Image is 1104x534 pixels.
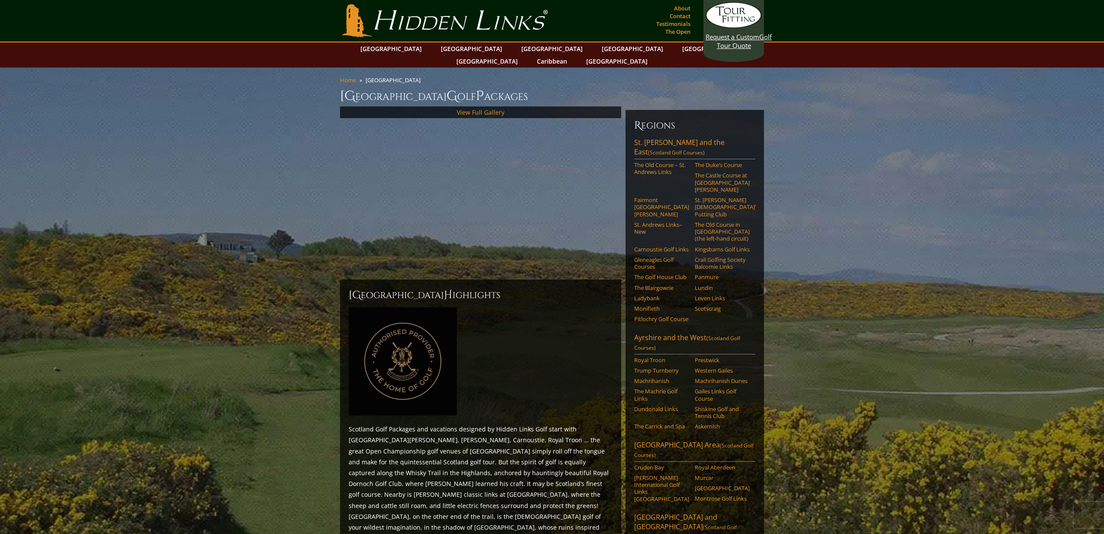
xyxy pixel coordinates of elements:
[634,315,689,322] a: Pitlochry Golf Course
[706,32,759,41] span: Request a Custom
[695,221,750,242] a: The Old Course in [GEOGRAPHIC_DATA] (the left-hand circuit)
[654,18,693,30] a: Testimonials
[695,474,750,481] a: Murcar
[695,377,750,384] a: Machrihanish Dunes
[340,87,764,105] h1: [GEOGRAPHIC_DATA] olf ackages
[634,305,689,312] a: Monifieth
[634,333,755,354] a: Ayrshire and the West(Scotland Golf Courses)
[444,288,453,302] span: H
[634,196,689,218] a: Fairmont [GEOGRAPHIC_DATA][PERSON_NAME]
[476,87,484,105] span: P
[366,76,424,84] li: [GEOGRAPHIC_DATA]
[634,440,755,462] a: [GEOGRAPHIC_DATA] Area(Scotland Golf Courses)
[436,42,507,55] a: [GEOGRAPHIC_DATA]
[695,405,750,420] a: Shiskine Golf and Tennis Club
[582,55,652,68] a: [GEOGRAPHIC_DATA]
[695,495,750,502] a: Montrose Golf Links
[597,42,668,55] a: [GEOGRAPHIC_DATA]
[668,10,693,22] a: Contact
[648,149,705,156] span: (Scotland Golf Courses)
[672,2,693,14] a: About
[634,405,689,412] a: Dundonald Links
[457,108,504,116] a: View Full Gallery
[634,474,689,502] a: [PERSON_NAME] International Golf Links [GEOGRAPHIC_DATA]
[663,26,693,38] a: The Open
[695,464,750,471] a: Royal Aberdeen
[695,295,750,302] a: Leven Links
[634,295,689,302] a: Ladybank
[695,423,750,430] a: Askernish
[695,284,750,291] a: Lundin
[446,87,457,105] span: G
[695,388,750,402] a: Gailes Links Golf Course
[634,246,689,253] a: Carnoustie Golf Links
[695,246,750,253] a: Kingsbarns Golf Links
[634,284,689,291] a: The Blairgowrie
[452,55,522,68] a: [GEOGRAPHIC_DATA]
[634,138,755,159] a: St. [PERSON_NAME] and the East(Scotland Golf Courses)
[634,464,689,471] a: Cruden Bay
[695,273,750,280] a: Panmure
[695,485,750,492] a: [GEOGRAPHIC_DATA]
[634,377,689,384] a: Machrihanish
[634,161,689,176] a: The Old Course – St. Andrews Links
[517,42,587,55] a: [GEOGRAPHIC_DATA]
[695,357,750,364] a: Prestwick
[634,119,755,132] h6: Regions
[634,273,689,280] a: The Golf House Club
[634,423,689,430] a: The Carrick and Spa
[706,2,762,50] a: Request a CustomGolf Tour Quote
[349,288,613,302] h2: [GEOGRAPHIC_DATA] ighlights
[634,388,689,402] a: The Machrie Golf Links
[695,305,750,312] a: Scotscraig
[634,442,754,459] span: (Scotland Golf Courses)
[695,367,750,374] a: Western Gailes
[356,42,426,55] a: [GEOGRAPHIC_DATA]
[634,256,689,270] a: Gleneagles Golf Courses
[533,55,571,68] a: Caribbean
[695,196,750,218] a: St. [PERSON_NAME] [DEMOGRAPHIC_DATA]’ Putting Club
[695,256,750,270] a: Crail Golfing Society Balcomie Links
[340,76,356,84] a: Home
[634,335,740,351] span: (Scotland Golf Courses)
[678,42,748,55] a: [GEOGRAPHIC_DATA]
[634,357,689,364] a: Royal Troon
[695,172,750,193] a: The Castle Course at [GEOGRAPHIC_DATA][PERSON_NAME]
[634,367,689,374] a: Trump Turnberry
[695,161,750,168] a: The Duke’s Course
[634,221,689,235] a: St. Andrews Links–New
